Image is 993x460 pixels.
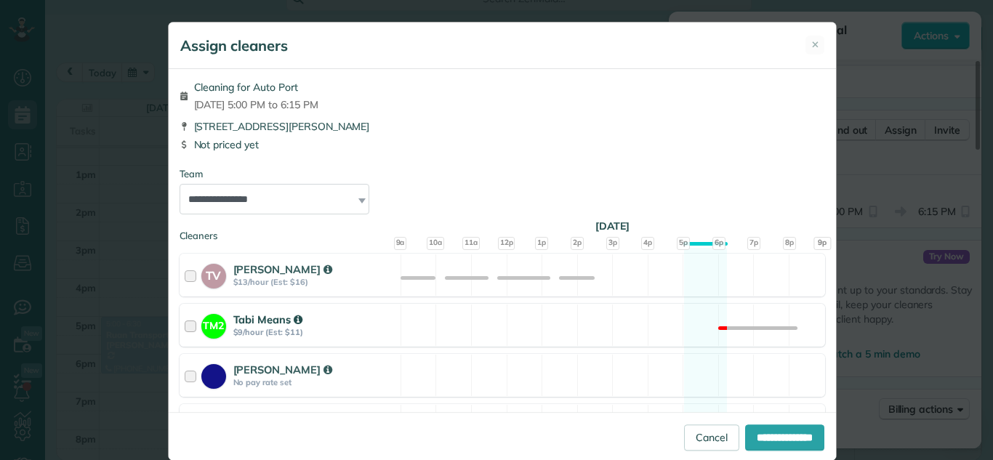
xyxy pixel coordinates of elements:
strong: [PERSON_NAME] [233,363,332,376]
strong: Tabi Means [233,312,303,326]
h5: Assign cleaners [180,36,288,56]
strong: TM2 [201,314,226,334]
strong: $9/hour (Est: $11) [233,327,396,337]
strong: [PERSON_NAME] [233,262,332,276]
span: [DATE] 5:00 PM to 6:15 PM [194,97,318,112]
span: Cleaning for Auto Port [194,80,318,94]
div: Cleaners [180,229,825,233]
a: Cancel [684,424,739,451]
span: ✕ [811,38,819,52]
div: Not priced yet [180,137,825,152]
div: [STREET_ADDRESS][PERSON_NAME] [180,119,825,134]
div: Team [180,167,825,181]
strong: No pay rate set [233,377,396,387]
strong: $13/hour (Est: $16) [233,277,396,287]
strong: TV [201,264,226,284]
